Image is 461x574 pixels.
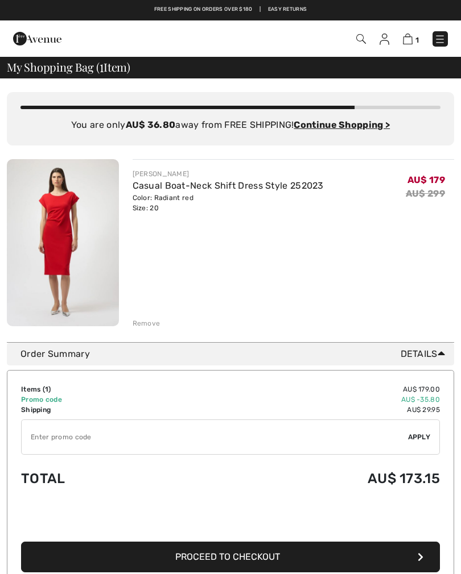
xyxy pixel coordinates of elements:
s: AU$ 299 [406,188,445,199]
td: Total [21,459,180,498]
img: 1ère Avenue [13,27,61,50]
a: Casual Boat-Neck Shift Dress Style 252023 [133,180,324,191]
iframe: PayPal [21,506,440,538]
a: 1ère Avenue [13,32,61,43]
img: My Info [380,34,389,45]
strong: AU$ 36.80 [126,119,176,130]
button: Proceed to Checkout [21,542,440,572]
input: Promo code [22,420,408,454]
a: 1 [403,32,419,45]
a: Free shipping on orders over $180 [154,6,253,14]
div: Order Summary [20,347,450,361]
span: | [260,6,261,14]
td: Items ( ) [21,384,180,394]
td: AU$ 29.95 [180,405,440,415]
img: Casual Boat-Neck Shift Dress Style 252023 [7,159,119,326]
td: AU$ 173.15 [180,459,440,498]
img: Search [356,34,366,44]
span: 1 [100,59,104,73]
a: Easy Returns [268,6,307,14]
td: Promo code [21,394,180,405]
a: Continue Shopping > [294,119,390,130]
span: 1 [415,36,419,44]
div: Color: Radiant red Size: 20 [133,193,324,213]
div: You are only away from FREE SHIPPING! [20,118,441,132]
span: Apply [408,432,431,442]
div: [PERSON_NAME] [133,169,324,179]
span: AU$ 179 [408,174,445,185]
div: Remove [133,318,160,328]
span: Proceed to Checkout [175,551,280,562]
span: 1 [45,385,48,393]
img: Shopping Bag [403,34,413,44]
span: My Shopping Bag ( Item) [7,61,130,73]
td: Shipping [21,405,180,415]
span: Details [401,347,450,361]
td: AU$ -35.80 [180,394,440,405]
td: AU$ 179.00 [180,384,440,394]
img: Menu [434,34,446,45]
